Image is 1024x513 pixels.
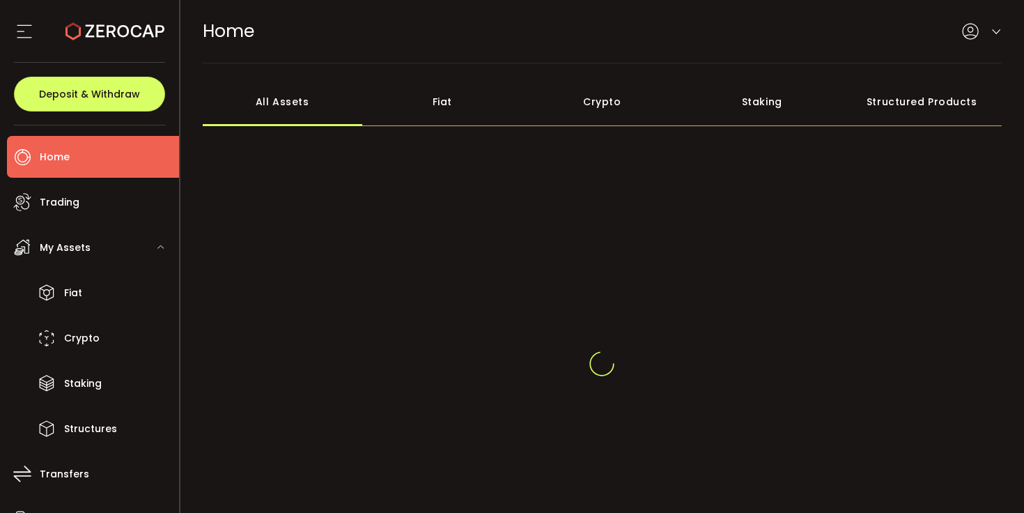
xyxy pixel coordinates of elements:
[64,283,82,303] span: Fiat
[203,19,254,43] span: Home
[40,238,91,258] span: My Assets
[14,77,165,112] button: Deposit & Withdraw
[522,77,683,126] div: Crypto
[64,328,100,349] span: Crypto
[682,77,842,126] div: Staking
[842,77,1002,126] div: Structured Products
[40,147,70,167] span: Home
[39,89,140,99] span: Deposit & Withdraw
[203,77,363,126] div: All Assets
[64,419,117,439] span: Structures
[40,192,79,213] span: Trading
[362,77,522,126] div: Fiat
[40,464,89,484] span: Transfers
[64,374,102,394] span: Staking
